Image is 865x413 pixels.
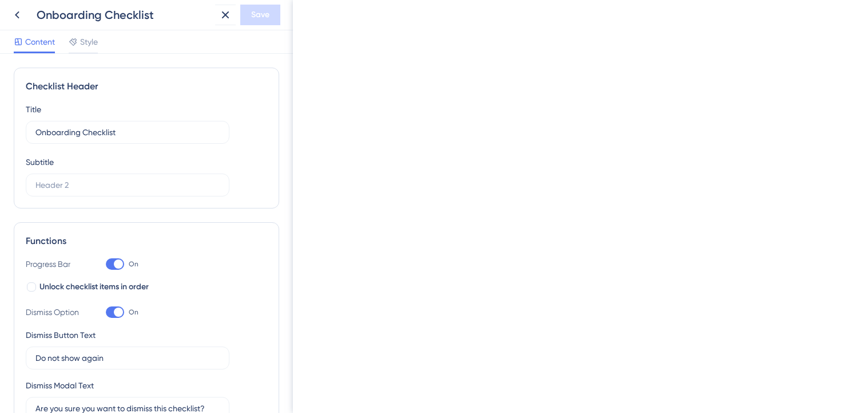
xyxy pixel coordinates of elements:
[26,234,267,248] div: Functions
[37,7,211,23] div: Onboarding Checklist
[80,35,98,49] span: Style
[35,352,220,364] input: Type the value
[129,308,138,317] span: On
[25,35,55,49] span: Content
[26,257,83,271] div: Progress Bar
[251,8,269,22] span: Save
[26,103,41,116] div: Title
[240,5,280,25] button: Save
[26,379,94,392] div: Dismiss Modal Text
[39,280,149,294] span: Unlock checklist items in order
[26,155,54,169] div: Subtitle
[26,80,267,93] div: Checklist Header
[26,305,83,319] div: Dismiss Option
[26,328,96,342] div: Dismiss Button Text
[35,179,220,191] input: Header 2
[35,126,220,139] input: Header 1
[129,259,138,269] span: On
